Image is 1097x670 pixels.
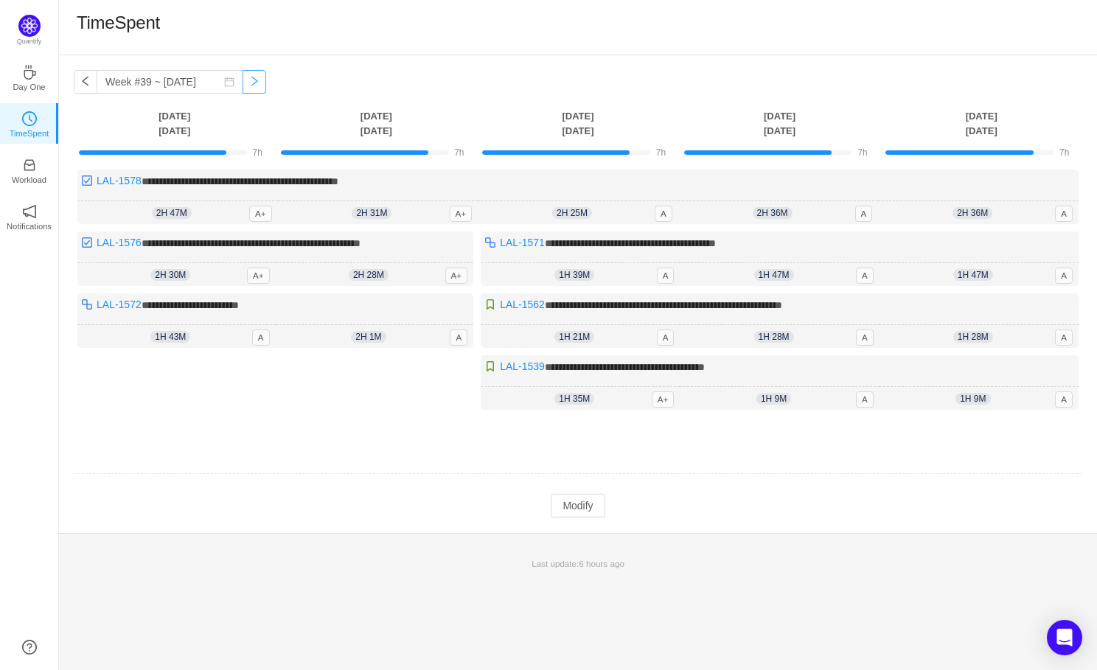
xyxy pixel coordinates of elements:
span: 2h 36m [753,207,793,219]
a: icon: clock-circleTimeSpent [22,116,37,130]
span: 7h [857,147,867,158]
a: LAL-1576 [97,237,142,248]
span: 1h 47m [754,269,794,281]
img: 10315 [484,299,496,310]
a: LAL-1562 [500,299,545,310]
span: 2h 36m [953,207,992,219]
button: icon: right [243,70,266,94]
i: icon: calendar [224,77,234,87]
span: A [855,206,873,222]
span: A+ [249,206,272,222]
p: Notifications [7,220,52,233]
img: 10318 [81,237,93,248]
span: A+ [247,268,270,284]
a: icon: notificationNotifications [22,209,37,223]
i: icon: inbox [22,158,37,172]
span: A+ [652,391,675,408]
span: 2h 30m [150,269,190,281]
span: 1h 35m [554,393,594,405]
span: A+ [450,206,473,222]
p: TimeSpent [10,127,49,140]
p: Day One [13,80,45,94]
span: 1h 28m [754,331,794,343]
span: 2h 28m [349,269,389,281]
th: [DATE] [DATE] [880,108,1082,139]
button: Modify [551,494,605,517]
span: A [1055,329,1073,346]
span: A [655,206,672,222]
span: A [856,391,874,408]
a: LAL-1572 [97,299,142,310]
span: A [856,268,874,284]
span: 1h 28m [953,331,993,343]
h1: TimeSpent [77,12,160,34]
span: 1h 39m [554,269,594,281]
img: 10315 [484,360,496,372]
img: 10316 [81,299,93,310]
th: [DATE] [DATE] [276,108,478,139]
div: Open Intercom Messenger [1047,620,1082,655]
span: Last update: [532,559,624,568]
span: 2h 31m [352,207,391,219]
button: icon: left [74,70,97,94]
span: 6 hours ago [579,559,624,568]
input: Select a week [97,70,243,94]
span: 1h 9m [955,393,990,405]
th: [DATE] [DATE] [74,108,276,139]
span: A [450,329,467,346]
p: Workload [12,173,46,186]
span: 1h 9m [756,393,791,405]
span: 2h 1m [351,331,386,343]
img: Quantify [18,15,41,37]
span: 7h [454,147,464,158]
span: 7h [656,147,666,158]
span: 1h 21m [554,331,594,343]
span: 2h 47m [152,207,192,219]
a: LAL-1571 [500,237,545,248]
span: 1h 43m [150,331,190,343]
span: A [657,329,675,346]
i: icon: clock-circle [22,111,37,126]
span: 7h [1059,147,1069,158]
a: icon: coffeeDay One [22,69,37,84]
th: [DATE] [DATE] [679,108,881,139]
span: A [252,329,270,346]
span: A [1055,391,1073,408]
i: icon: coffee [22,65,37,80]
span: A [1055,206,1073,222]
span: A+ [445,268,468,284]
span: A [657,268,675,284]
span: A [1055,268,1073,284]
span: 7h [253,147,262,158]
img: 10316 [484,237,496,248]
img: 10318 [81,175,93,186]
span: 1h 47m [953,269,993,281]
a: icon: inboxWorkload [22,162,37,177]
span: A [856,329,874,346]
p: Quantify [17,37,42,47]
th: [DATE] [DATE] [477,108,679,139]
a: LAL-1539 [500,360,545,372]
a: LAL-1578 [97,175,142,186]
span: 2h 25m [552,207,592,219]
a: icon: question-circle [22,640,37,655]
i: icon: notification [22,204,37,219]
